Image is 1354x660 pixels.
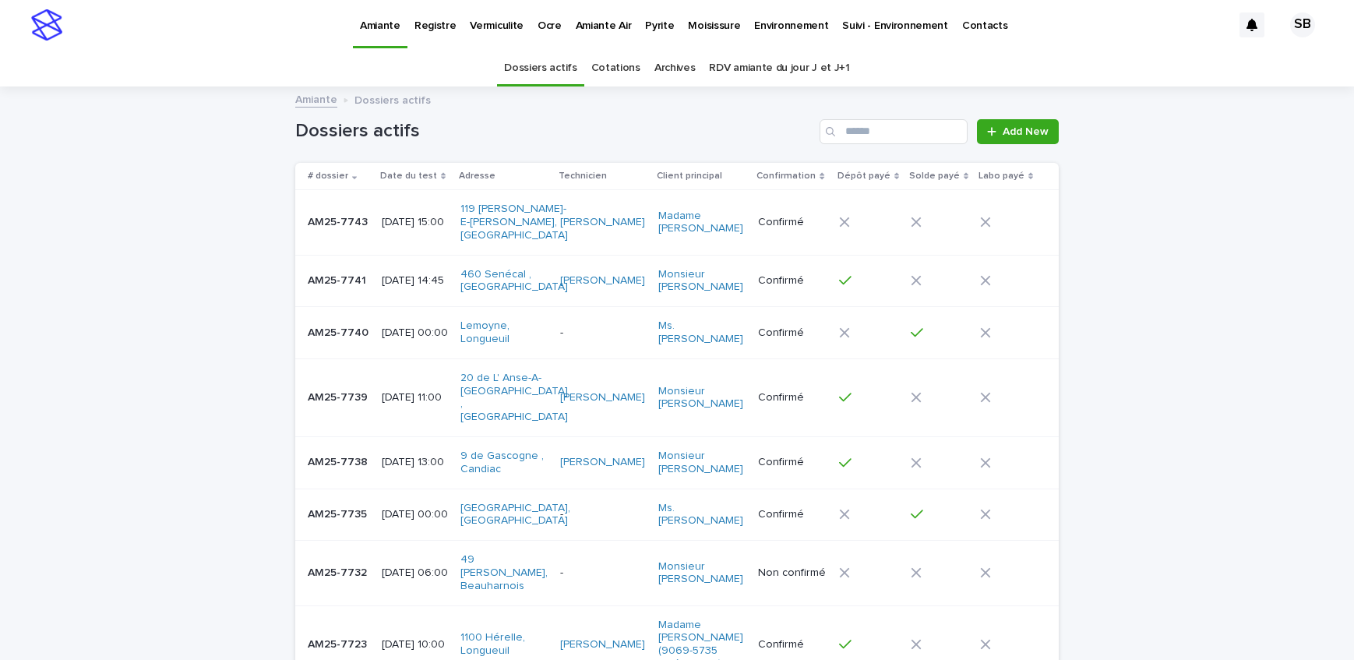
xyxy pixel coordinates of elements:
a: [PERSON_NAME] [560,216,645,229]
p: AM25-7741 [308,271,369,288]
p: - [560,326,646,340]
p: [DATE] 00:00 [382,326,449,340]
a: 1100 Hérelle, Longueuil [460,631,547,658]
p: Technicien [559,168,607,185]
p: Adresse [459,168,495,185]
a: Monsieur [PERSON_NAME] [658,450,745,476]
a: Dossiers actifs [504,50,577,86]
p: - [560,566,646,580]
div: SB [1290,12,1315,37]
p: Confirmé [758,456,827,469]
tr: AM25-7739AM25-7739 [DATE] 11:0020 de L' Anse-A-[GEOGRAPHIC_DATA] , [GEOGRAPHIC_DATA] [PERSON_NAME... [295,358,1059,436]
a: 49 [PERSON_NAME], Beauharnois [460,553,548,592]
a: Add New [977,119,1059,144]
p: [DATE] 11:00 [382,391,449,404]
p: Confirmation [756,168,816,185]
p: Client principal [657,168,722,185]
p: AM25-7723 [308,635,370,651]
p: [DATE] 13:00 [382,456,449,469]
tr: AM25-7735AM25-7735 [DATE] 00:00[GEOGRAPHIC_DATA], [GEOGRAPHIC_DATA] -Ms. [PERSON_NAME] Confirmé [295,489,1059,541]
p: AM25-7732 [308,563,370,580]
p: Confirmé [758,391,827,404]
p: [DATE] 00:00 [382,508,449,521]
a: Madame [PERSON_NAME] [658,210,745,236]
a: Cotations [591,50,640,86]
img: stacker-logo-s-only.png [31,9,62,41]
p: Dossiers actifs [354,90,431,108]
p: - [560,508,646,521]
tr: AM25-7743AM25-7743 [DATE] 15:00119 [PERSON_NAME]-E-[PERSON_NAME], [GEOGRAPHIC_DATA] [PERSON_NAME]... [295,190,1059,255]
a: Monsieur [PERSON_NAME] [658,268,745,295]
p: AM25-7735 [308,505,370,521]
tr: AM25-7738AM25-7738 [DATE] 13:009 de Gascogne , Candiac [PERSON_NAME] Monsieur [PERSON_NAME] Confirmé [295,436,1059,489]
p: Confirmé [758,216,827,229]
a: Archives [654,50,696,86]
p: [DATE] 06:00 [382,566,449,580]
p: Confirmé [758,274,827,288]
a: 460 Senécal , [GEOGRAPHIC_DATA] [460,268,568,295]
p: AM25-7740 [308,323,372,340]
a: 20 de L' Anse-A-[GEOGRAPHIC_DATA] , [GEOGRAPHIC_DATA] [460,372,568,424]
p: Confirmé [758,326,827,340]
p: Labo payé [978,168,1024,185]
a: Ms. [PERSON_NAME] [658,502,745,528]
a: [PERSON_NAME] [560,391,645,404]
p: # dossier [308,168,348,185]
a: 119 [PERSON_NAME]-E-[PERSON_NAME], [GEOGRAPHIC_DATA] [460,203,568,242]
p: Dépôt payé [837,168,890,185]
p: AM25-7743 [308,213,371,229]
a: [PERSON_NAME] [560,638,645,651]
p: AM25-7739 [308,388,371,404]
h1: Dossiers actifs [295,120,813,143]
p: Non confirmé [758,566,827,580]
a: [PERSON_NAME] [560,274,645,288]
p: [DATE] 14:45 [382,274,449,288]
p: AM25-7738 [308,453,371,469]
input: Search [820,119,968,144]
a: Lemoyne, Longueuil [460,319,547,346]
a: [GEOGRAPHIC_DATA], [GEOGRAPHIC_DATA] [460,502,570,528]
a: [PERSON_NAME] [560,456,645,469]
p: Confirmé [758,638,827,651]
p: Solde payé [909,168,960,185]
a: RDV amiante du jour J et J+1 [709,50,849,86]
p: [DATE] 15:00 [382,216,449,229]
tr: AM25-7732AM25-7732 [DATE] 06:0049 [PERSON_NAME], Beauharnois -Monsieur [PERSON_NAME] Non confirmé [295,541,1059,605]
a: 9 de Gascogne , Candiac [460,450,547,476]
a: Amiante [295,90,337,108]
span: Add New [1003,126,1049,137]
p: [DATE] 10:00 [382,638,449,651]
p: Date du test [380,168,437,185]
a: Ms. [PERSON_NAME] [658,319,745,346]
p: Confirmé [758,508,827,521]
a: Monsieur [PERSON_NAME] [658,560,745,587]
tr: AM25-7741AM25-7741 [DATE] 14:45460 Senécal , [GEOGRAPHIC_DATA] [PERSON_NAME] Monsieur [PERSON_NAM... [295,255,1059,307]
a: Monsieur [PERSON_NAME] [658,385,745,411]
tr: AM25-7740AM25-7740 [DATE] 00:00Lemoyne, Longueuil -Ms. [PERSON_NAME] Confirmé [295,307,1059,359]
